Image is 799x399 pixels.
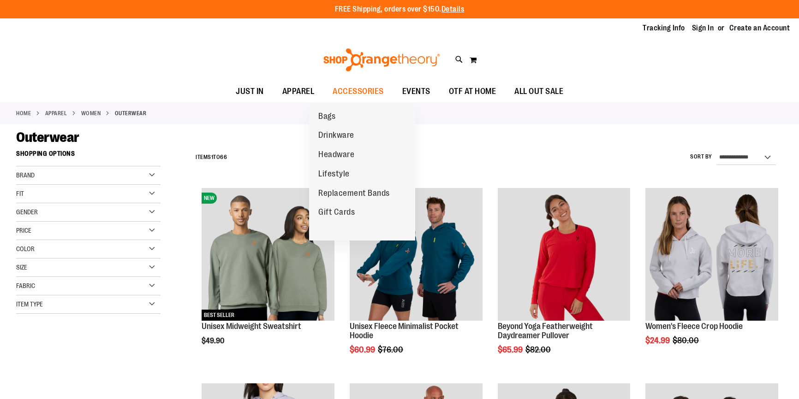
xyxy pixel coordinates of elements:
span: NEW [202,193,217,204]
span: Item Type [16,300,43,308]
a: WOMEN [81,109,101,117]
span: Drinkware [318,130,354,142]
span: $60.99 [350,345,376,354]
img: Unisex Midweight Sweatshirt [202,188,334,321]
label: Sort By [690,153,712,161]
span: Headware [318,150,354,161]
a: Home [16,109,31,117]
span: Lifestyle [318,169,350,181]
img: Product image for Beyond Yoga Featherweight Daydreamer Pullover [498,188,631,321]
div: product [345,183,487,377]
span: EVENTS [402,81,430,102]
img: Product image for Womens Fleece Crop Hoodie [645,188,778,321]
span: ALL OUT SALE [514,81,563,102]
span: $65.99 [498,345,524,354]
span: OTF AT HOME [449,81,496,102]
a: Create an Account [729,23,790,33]
p: FREE Shipping, orders over $150. [335,4,465,15]
a: Unisex Fleece Minimalist Pocket Hoodie [350,322,459,340]
span: $24.99 [645,336,671,345]
span: 1 [211,154,214,160]
span: Gift Cards [318,207,355,219]
span: Size [16,264,27,271]
span: JUST IN [236,81,264,102]
a: Sign In [692,23,714,33]
img: Unisex Fleece Minimalist Pocket Hoodie [350,188,483,321]
span: $76.00 [378,345,405,354]
span: Bags [318,111,335,123]
a: Product image for Beyond Yoga Featherweight Daydreamer Pullover [498,188,631,322]
span: $80.00 [673,336,700,345]
img: Shop Orangetheory [322,48,441,71]
a: Unisex Fleece Minimalist Pocket Hoodie [350,188,483,322]
span: Color [16,245,35,252]
a: Women's Fleece Crop Hoodie [645,322,743,331]
span: APPAREL [282,81,315,102]
a: Beyond Yoga Featherweight Daydreamer Pullover [498,322,593,340]
div: product [197,183,339,369]
span: ACCESSORIES [333,81,384,102]
span: Fit [16,190,24,197]
span: Gender [16,208,38,216]
h2: Items to [196,150,227,164]
span: Brand [16,171,35,179]
div: product [641,183,783,369]
a: Unisex Midweight SweatshirtNEWBEST SELLER [202,188,334,322]
a: Product image for Womens Fleece Crop Hoodie [645,188,778,322]
a: APPAREL [45,109,67,117]
span: Fabric [16,282,35,289]
div: product [493,183,635,377]
a: Tracking Info [643,23,685,33]
strong: Outerwear [115,109,147,117]
strong: Shopping Options [16,146,161,166]
span: Replacement Bands [318,188,390,200]
span: Price [16,227,31,234]
span: Outerwear [16,129,79,145]
span: $82.00 [525,345,552,354]
span: BEST SELLER [202,310,237,321]
a: Details [441,5,465,13]
span: $49.90 [202,337,226,345]
a: Unisex Midweight Sweatshirt [202,322,301,331]
span: 66 [220,154,227,160]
